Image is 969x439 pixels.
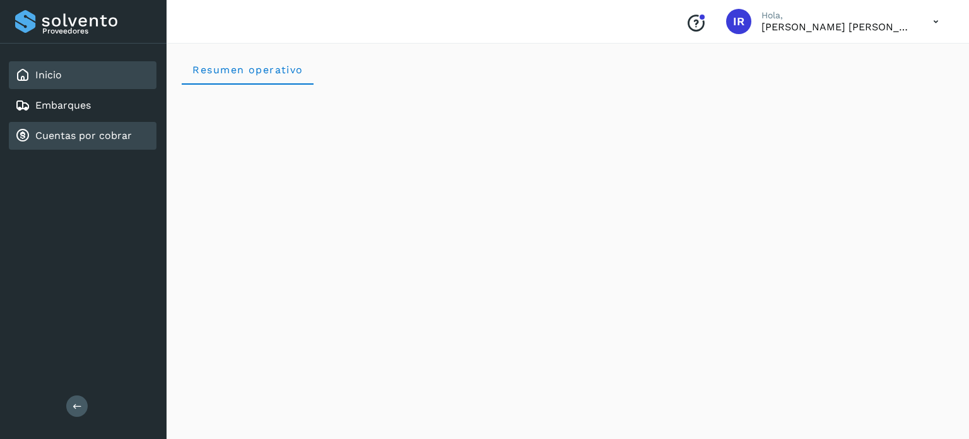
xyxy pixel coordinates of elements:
[35,99,91,111] a: Embarques
[9,92,156,119] div: Embarques
[9,61,156,89] div: Inicio
[192,64,303,76] span: Resumen operativo
[9,122,156,150] div: Cuentas por cobrar
[35,129,132,141] a: Cuentas por cobrar
[761,10,913,21] p: Hola,
[42,27,151,35] p: Proveedores
[35,69,62,81] a: Inicio
[761,21,913,33] p: Ivan Riquelme Contreras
